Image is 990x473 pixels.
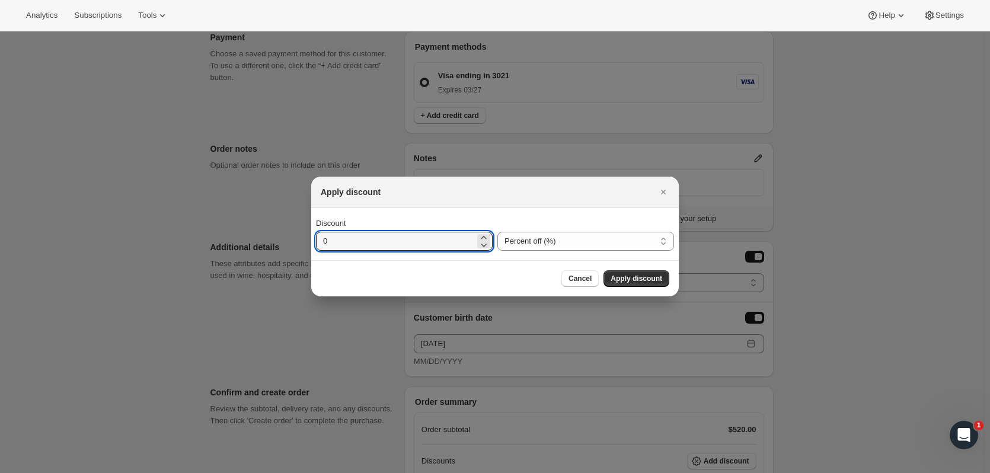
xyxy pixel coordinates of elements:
span: Cancel [569,274,592,283]
button: Apply discount [603,270,669,287]
button: Subscriptions [67,7,129,24]
button: Cancel [561,270,599,287]
button: Help [860,7,914,24]
h2: Apply discount [321,186,381,198]
button: Settings [916,7,971,24]
span: Discount [316,219,346,228]
button: Tools [131,7,175,24]
span: Settings [935,11,964,20]
span: Analytics [26,11,58,20]
button: Close [655,184,672,200]
span: Tools [138,11,157,20]
button: Analytics [19,7,65,24]
span: Subscriptions [74,11,122,20]
span: Help [879,11,895,20]
span: 1 [974,421,983,430]
iframe: Intercom live chat [950,421,978,449]
span: Apply discount [611,274,662,283]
